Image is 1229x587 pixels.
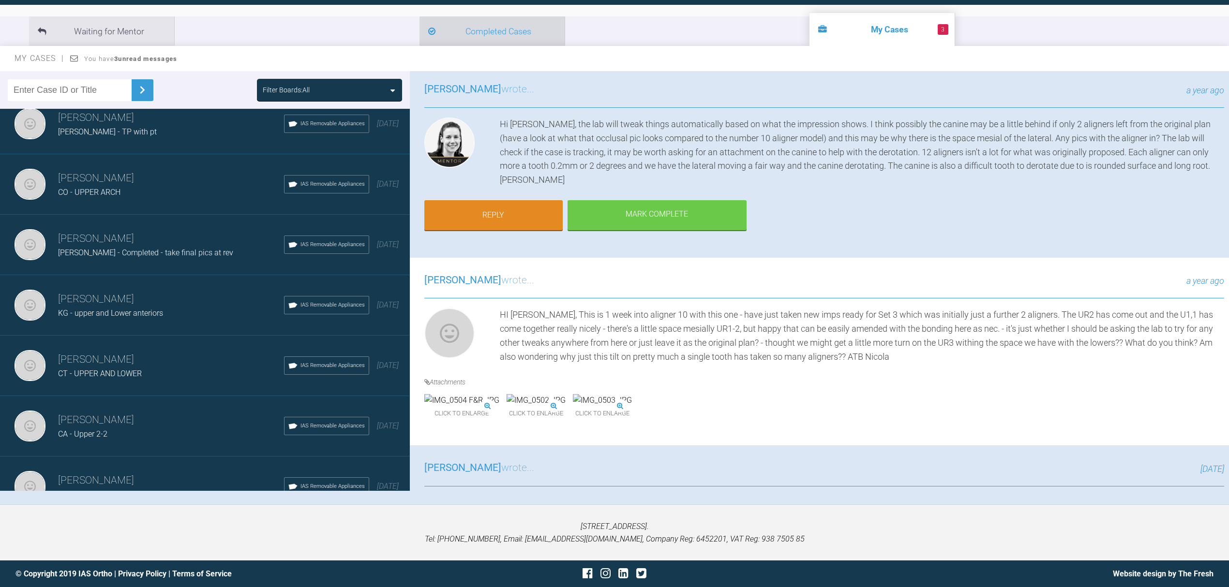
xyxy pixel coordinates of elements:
[424,308,475,358] img: Nicola Bone
[424,200,563,230] a: Reply
[15,54,64,63] span: My Cases
[377,119,399,128] span: [DATE]
[424,394,499,407] img: IMG_0504 F&R.JPG
[135,82,150,98] img: chevronRight.28bd32b0.svg
[58,490,196,499] span: S [PERSON_NAME] - UPPER AND LOWER
[424,406,499,421] span: Click to enlarge
[1113,569,1214,578] a: Website design by The Fresh
[15,568,415,580] div: © Copyright 2019 IAS Ortho | |
[58,352,284,368] h3: [PERSON_NAME]
[58,188,120,197] span: CO - UPPER ARCH
[1186,85,1224,95] span: a year ago
[84,55,178,62] span: You have
[377,421,399,430] span: [DATE]
[507,406,566,421] span: Click to enlarge
[300,422,365,430] span: IAS Removable Appliances
[300,482,365,491] span: IAS Removable Appliances
[15,471,45,502] img: Nicola Bone
[15,411,45,441] img: Nicola Bone
[377,482,399,491] span: [DATE]
[15,229,45,260] img: Nicola Bone
[420,16,565,46] li: Completed Cases
[58,472,284,489] h3: [PERSON_NAME]
[424,117,475,168] img: Kelly Toft
[15,290,45,321] img: Nicola Bone
[424,377,1224,387] h4: Attachments
[424,83,501,95] span: [PERSON_NAME]
[263,85,310,95] div: Filter Boards: All
[300,119,365,128] span: IAS Removable Appliances
[424,460,534,476] h3: wrote...
[58,369,142,378] span: CT - UPPER AND LOWER
[1186,276,1224,286] span: a year ago
[300,240,365,249] span: IAS Removable Appliances
[58,170,284,187] h3: [PERSON_NAME]
[15,350,45,381] img: Nicola Bone
[809,13,955,46] li: My Cases
[377,240,399,249] span: [DATE]
[507,394,566,407] img: IMG_0502.JPG
[300,301,365,309] span: IAS Removable Appliances
[377,361,399,370] span: [DATE]
[58,291,284,308] h3: [PERSON_NAME]
[300,180,365,189] span: IAS Removable Appliances
[58,110,284,126] h3: [PERSON_NAME]
[500,117,1224,187] div: Hi [PERSON_NAME], the lab will tweak things automatically based on what the impression shows. I t...
[300,361,365,370] span: IAS Removable Appliances
[58,127,157,136] span: [PERSON_NAME] - TP with pt
[424,81,534,98] h3: wrote...
[58,248,233,257] span: [PERSON_NAME] - Completed - take final pics at rev
[377,179,399,189] span: [DATE]
[58,412,284,428] h3: [PERSON_NAME]
[424,274,501,286] span: [PERSON_NAME]
[58,231,284,247] h3: [PERSON_NAME]
[8,79,132,101] input: Enter Case ID or Title
[172,569,232,578] a: Terms of Service
[58,308,163,318] span: KG - upper and Lower anteriors
[568,200,747,230] div: Mark Complete
[424,462,501,473] span: [PERSON_NAME]
[58,429,107,439] span: CA - Upper 2-2
[114,55,177,62] strong: 3 unread messages
[573,406,632,421] span: Click to enlarge
[377,300,399,309] span: [DATE]
[118,569,166,578] a: Privacy Policy
[424,272,534,289] h3: wrote...
[15,169,45,200] img: Nicola Bone
[15,520,1214,545] p: [STREET_ADDRESS]. Tel: [PHONE_NUMBER], Email: [EMAIL_ADDRESS][DOMAIN_NAME], Company Reg: 6452201,...
[573,394,632,407] img: IMG_0503.JPG
[15,108,45,139] img: Nicola Bone
[29,16,174,46] li: Waiting for Mentor
[938,24,948,35] span: 3
[500,308,1224,364] div: HI [PERSON_NAME], This is 1 week into aligner 10 with this one - have just taken new imps ready f...
[1200,464,1224,474] span: [DATE]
